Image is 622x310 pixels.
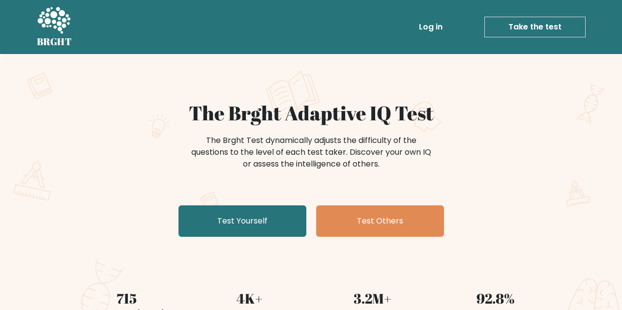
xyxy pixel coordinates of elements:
div: 715 [71,288,182,309]
a: Test Others [316,205,444,237]
a: Take the test [484,17,586,37]
a: BRGHT [37,4,72,50]
div: The Brght Test dynamically adjusts the difficulty of the questions to the level of each test take... [188,135,434,170]
div: 3.2M+ [317,288,428,309]
div: 92.8% [440,288,551,309]
h5: BRGHT [37,36,72,48]
div: 4K+ [194,288,305,309]
h1: The Brght Adaptive IQ Test [71,101,551,125]
a: Test Yourself [178,205,306,237]
a: Log in [415,17,446,37]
